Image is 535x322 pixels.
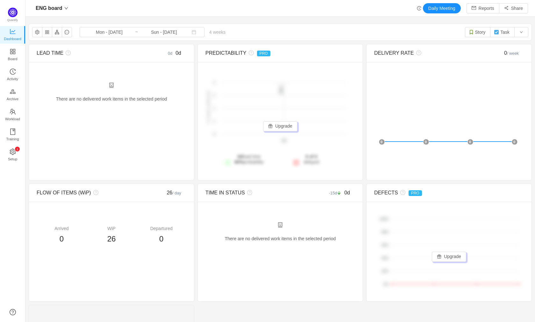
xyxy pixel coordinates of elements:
[10,89,16,101] a: Archive
[87,225,137,232] div: WiP
[168,51,175,56] small: 0d
[514,27,528,37] button: icon: down
[382,256,389,260] tspan: 40%
[329,191,344,195] small: -15d
[380,217,389,221] tspan: 100%
[499,3,528,13] button: icon: share-altShare
[205,189,318,197] div: TIME IN STATUS
[6,133,19,145] span: Training
[374,49,487,57] div: DELIVERY RATE
[10,88,16,95] i: icon: gold
[414,50,421,55] i: icon: question-circle
[382,230,389,234] tspan: 80%
[4,32,21,45] span: Dashboard
[237,154,242,159] strong: 0d
[245,190,252,195] i: icon: question-circle
[63,50,71,55] i: icon: question-circle
[10,49,16,61] a: Board
[278,222,283,227] i: icon: robot
[409,190,422,196] span: PRO
[10,109,16,122] a: Workload
[138,29,190,36] input: End date
[205,222,355,249] div: There are no delivered work items in the selected period
[8,52,18,65] span: Board
[36,3,62,13] span: ENG board
[109,83,114,88] i: icon: robot
[213,119,215,123] tspan: 1
[213,132,215,136] tspan: 0
[192,30,196,34] i: icon: calendar
[60,234,64,243] span: 0
[494,30,499,35] img: 10318
[383,282,389,286] tspan: 0%
[213,80,215,84] tspan: 2
[10,28,16,35] i: icon: line-chart
[469,30,474,35] img: 10315
[263,121,297,131] button: icon: giftUpgrade
[504,50,519,56] span: 0
[10,68,16,75] i: icon: history
[306,154,317,159] strong: 0 of 0
[10,129,16,135] i: icon: book
[7,18,18,22] span: Quantify
[303,154,319,164] span: delayed
[83,29,135,36] input: Start date
[10,48,16,55] i: icon: appstore
[398,190,405,195] i: icon: question-circle
[91,190,98,195] i: icon: question-circle
[7,73,18,85] span: Activity
[32,27,42,37] button: icon: setting
[107,234,116,243] span: 26
[16,147,18,151] p: 1
[37,50,63,56] span: LEAD TIME
[417,6,421,10] i: icon: history
[423,3,461,13] button: Daily Meeting
[234,159,264,164] span: probability
[10,149,16,155] i: icon: setting
[52,27,62,37] button: icon: apartment
[10,129,16,142] a: Training
[37,82,186,109] div: There are no delivered work items in the selected period
[5,113,20,125] span: Workload
[507,51,519,56] small: / week
[374,189,487,197] div: DEFECTS
[136,225,186,232] div: Departured
[382,269,389,273] tspan: 20%
[37,189,149,197] div: FLOW OF ITEMS (WiP)
[382,243,389,247] tspan: 60%
[234,154,264,164] span: lead time
[175,50,181,56] span: 0d
[172,191,181,195] small: / day
[15,147,20,151] sup: 1
[204,30,230,35] span: 4 weeks
[213,106,215,110] tspan: 1
[337,191,341,195] i: icon: arrow-down
[10,108,16,115] i: icon: team
[7,93,18,105] span: Archive
[282,138,286,143] tspan: 0d
[8,8,18,17] img: Quantify
[10,309,16,315] a: icon: question-circle
[62,27,72,37] button: icon: message
[206,91,210,124] text: # of items delivered
[10,69,16,81] a: Activity
[432,252,466,262] button: icon: giftUpgrade
[490,27,515,37] button: Task
[467,3,499,13] button: icon: mailReports
[149,189,187,197] div: 26
[159,234,163,243] span: 0
[234,159,243,164] strong: 80%
[205,49,318,57] div: PREDICTABILITY
[10,29,16,41] a: Dashboard
[465,27,491,37] button: Story
[257,51,270,56] span: PRO
[246,50,254,55] i: icon: question-circle
[37,225,87,232] div: Arrived
[64,6,68,10] i: icon: down
[344,190,350,195] span: 0d
[10,149,16,162] a: icon: settingSetup
[8,153,17,165] span: Setup
[213,94,215,97] tspan: 2
[42,27,52,37] button: icon: appstore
